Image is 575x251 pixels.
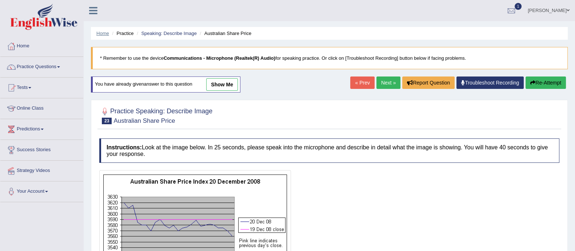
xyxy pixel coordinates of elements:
a: « Prev [350,77,374,89]
blockquote: * Remember to use the device for speaking practice. Or click on [Troubleshoot Recording] button b... [91,47,568,69]
a: Your Account [0,181,83,200]
a: Home [0,36,83,54]
a: Home [96,31,109,36]
b: Communications - Microphone (Realtek(R) Audio) [164,55,275,61]
a: Troubleshoot Recording [456,77,524,89]
a: Strategy Videos [0,161,83,179]
button: Report Question [402,77,455,89]
a: Tests [0,78,83,96]
a: Predictions [0,119,83,137]
h2: Practice Speaking: Describe Image [99,106,212,124]
li: Practice [110,30,133,37]
button: Re-Attempt [526,77,566,89]
a: show me [206,78,238,91]
a: Practice Questions [0,57,83,75]
a: Online Class [0,98,83,117]
a: Next » [376,77,400,89]
a: Success Stories [0,140,83,158]
h4: Look at the image below. In 25 seconds, please speak into the microphone and describe in detail w... [99,138,559,163]
div: You have already given answer to this question [91,77,240,93]
span: 23 [102,118,112,124]
b: Instructions: [107,144,142,150]
a: Speaking: Describe Image [141,31,196,36]
li: Australian Share Price [198,30,251,37]
small: Australian Share Price [113,117,175,124]
span: 1 [515,3,522,10]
